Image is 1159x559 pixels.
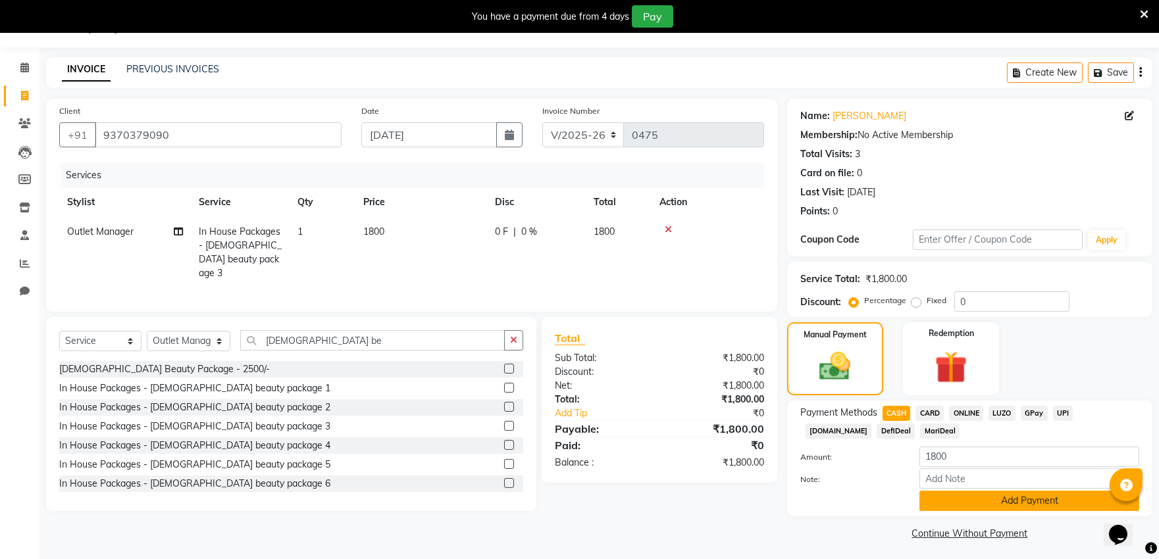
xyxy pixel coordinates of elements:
a: Continue Without Payment [790,527,1150,541]
button: +91 [59,122,96,147]
label: Percentage [864,295,906,306]
div: ₹1,800.00 [659,351,774,365]
div: Last Visit: [800,185,844,199]
div: Discount: [545,365,659,379]
span: 1800 [363,226,384,237]
span: Total [555,331,585,345]
button: Create New [1007,62,1083,83]
input: Enter Offer / Coupon Code [913,230,1083,250]
div: You have a payment due from 4 days [472,10,629,24]
div: In House Packages - [DEMOGRAPHIC_DATA] beauty package 1 [59,381,330,395]
input: Search by Name/Mobile/Email/Code [95,122,342,147]
div: 0 [833,205,838,218]
div: In House Packages - [DEMOGRAPHIC_DATA] beauty package 4 [59,439,330,452]
div: Service Total: [800,272,860,286]
div: Points: [800,205,830,218]
span: LUZO [989,406,1016,421]
input: Search or Scan [240,330,505,351]
span: MariDeal [920,424,960,439]
label: Client [59,105,80,117]
div: Coupon Code [800,233,914,247]
button: Add Payment [919,491,1139,511]
input: Add Note [919,468,1139,489]
label: Fixed [927,295,946,306]
span: ONLINE [949,406,983,421]
th: Stylist [59,187,191,217]
label: Amount: [790,451,910,463]
div: Total: [545,393,659,406]
a: Add Tip [545,406,679,420]
button: Apply [1088,230,1125,250]
div: [DEMOGRAPHIC_DATA] Beauty Package - 2500/- [59,362,270,376]
a: INVOICE [62,58,111,82]
input: Amount [919,447,1139,467]
span: 1 [297,226,303,237]
div: ₹0 [659,365,774,379]
div: In House Packages - [DEMOGRAPHIC_DATA] beauty package 3 [59,420,330,433]
iframe: chat widget [1104,506,1146,546]
div: In House Packages - [DEMOGRAPHIC_DATA] beauty package 6 [59,477,330,491]
img: _cash.svg [810,349,860,384]
div: Paid: [545,437,659,453]
div: Card on file: [800,166,854,180]
span: Outlet Manager [67,226,134,237]
th: Disc [487,187,586,217]
label: Redemption [929,328,974,339]
span: [DOMAIN_NAME] [806,424,872,439]
span: DefiDeal [877,424,915,439]
div: ₹1,800.00 [659,456,774,470]
span: UPI [1053,406,1073,421]
span: GPay [1021,406,1048,421]
div: Total Visits: [800,147,852,161]
div: Name: [800,109,830,123]
span: 0 % [521,225,537,239]
button: Pay [632,5,673,28]
div: Discount: [800,295,841,309]
div: ₹1,800.00 [659,393,774,406]
div: Sub Total: [545,351,659,365]
label: Date [361,105,379,117]
span: 0 F [495,225,508,239]
th: Qty [290,187,355,217]
a: PREVIOUS INVOICES [126,63,219,75]
th: Action [652,187,764,217]
div: No Active Membership [800,128,1139,142]
div: In House Packages - [DEMOGRAPHIC_DATA] beauty package 2 [59,401,330,414]
div: ₹1,800.00 [659,421,774,437]
div: Membership: [800,128,858,142]
label: Invoice Number [542,105,600,117]
a: [PERSON_NAME] [833,109,906,123]
span: Payment Methods [800,406,877,420]
div: ₹1,800.00 [865,272,907,286]
label: Note: [790,474,910,485]
button: Save [1088,62,1134,83]
span: CASH [883,406,911,421]
div: [DATE] [847,185,875,199]
div: Services [61,163,774,187]
span: 1800 [594,226,615,237]
span: | [513,225,516,239]
th: Service [191,187,290,217]
label: Manual Payment [804,329,867,341]
div: Net: [545,379,659,393]
div: ₹0 [659,437,774,453]
th: Price [355,187,487,217]
div: 0 [857,166,862,180]
div: In House Packages - [DEMOGRAPHIC_DATA] beauty package 5 [59,458,330,472]
img: _gift.svg [925,347,977,387]
span: CARD [915,406,944,421]
div: 3 [855,147,860,161]
div: ₹0 [679,406,774,420]
div: ₹1,800.00 [659,379,774,393]
th: Total [586,187,652,217]
div: Balance : [545,456,659,470]
div: Payable: [545,421,659,437]
span: In House Packages - [DEMOGRAPHIC_DATA] beauty package 3 [199,226,282,279]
